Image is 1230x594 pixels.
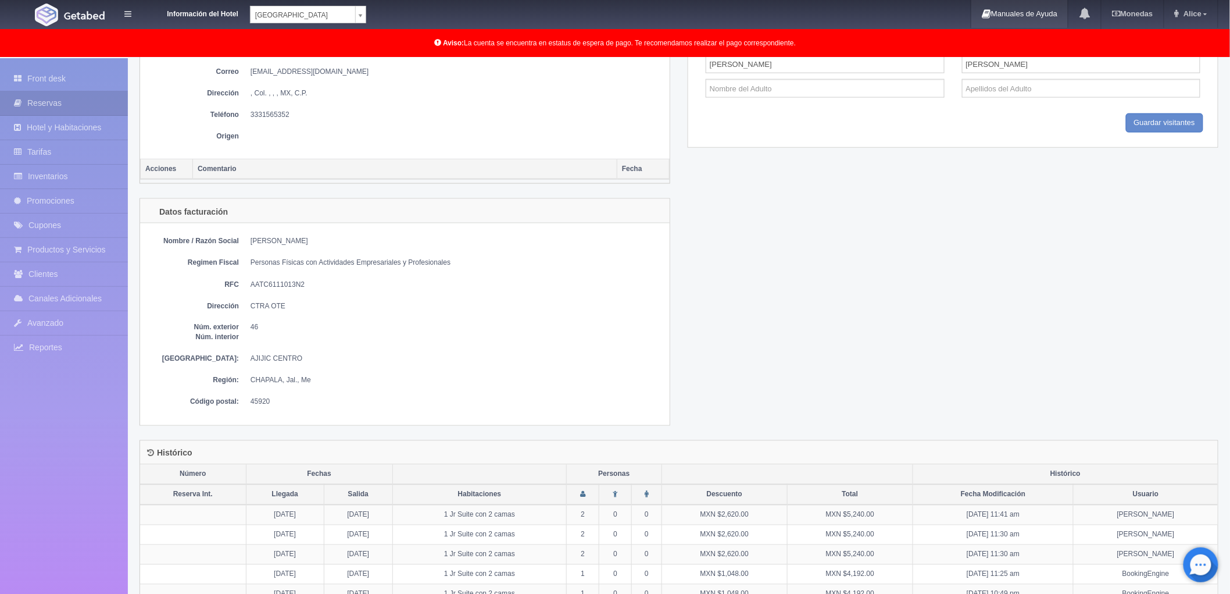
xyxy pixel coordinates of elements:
img: Getabed [35,3,58,26]
td: 0 [599,545,632,565]
td: MXN $5,240.00 [787,505,913,525]
dd: [PERSON_NAME] [251,236,664,246]
dt: Código postal: [146,397,239,407]
input: Guardar visitantes [1126,113,1204,133]
dt: Núm. exterior [146,323,239,333]
td: [PERSON_NAME] [1074,525,1218,545]
td: 0 [632,565,662,585]
td: [DATE] 11:30 am [913,525,1074,545]
td: MXN $5,240.00 [787,545,913,565]
dt: Regimen Fiscal [146,258,239,268]
dt: RFC [146,280,239,290]
th: Comentario [193,159,617,180]
img: Getabed [64,11,105,20]
td: MXN $2,620.00 [662,525,787,545]
td: MXN $1,048.00 [662,565,787,585]
td: 0 [632,545,662,565]
dt: Núm. interior [146,333,239,343]
td: [DATE] [324,545,392,565]
dd: Personas Físicas con Actividades Empresariales y Profesionales [251,258,664,268]
dt: Dirección [146,88,239,98]
td: [DATE] [246,505,324,525]
input: Apellidos del Adulto [962,55,1201,73]
td: 2 [567,545,599,565]
td: 1 Jr Suite con 2 camas [392,545,566,565]
th: Reserva Int. [140,485,246,505]
input: Nombre del Adulto [706,55,945,73]
td: 1 Jr Suite con 2 camas [392,505,566,525]
td: 2 [567,505,599,525]
th: Fecha Modificación [913,485,1074,505]
td: MXN $2,620.00 [662,505,787,525]
th: Habitaciones [392,485,566,505]
td: [DATE] [246,545,324,565]
td: [DATE] 11:41 am [913,505,1074,525]
td: [DATE] [246,565,324,585]
td: [DATE] [324,505,392,525]
th: Fechas [246,465,392,485]
b: Aviso: [443,39,464,47]
dd: AJIJIC CENTRO [251,354,664,364]
dd: AATC6111013N2 [251,280,664,290]
dd: [EMAIL_ADDRESS][DOMAIN_NAME] [251,67,664,77]
td: 1 [567,565,599,585]
th: Salida [324,485,392,505]
dd: 3331565352 [251,110,664,120]
dt: Información del Hotel [145,6,238,19]
span: [GEOGRAPHIC_DATA] [255,6,351,24]
th: Total [787,485,913,505]
input: Apellidos del Adulto [962,79,1201,98]
dt: Origen [146,131,239,141]
th: Fecha [617,159,670,180]
th: Histórico [913,465,1218,485]
span: Alice [1181,9,1202,18]
td: [DATE] [324,565,392,585]
td: [DATE] [324,525,392,545]
dd: CHAPALA, Jal., Me [251,376,664,386]
th: Llegada [246,485,324,505]
th: Personas [567,465,662,485]
td: [PERSON_NAME] [1074,545,1218,565]
dd: , Col. , , , MX, C.P. [251,88,664,98]
a: [GEOGRAPHIC_DATA] [250,6,366,23]
td: 0 [599,565,632,585]
td: [DATE] 11:30 am [913,545,1074,565]
td: 2 [567,525,599,545]
td: 1 Jr Suite con 2 camas [392,565,566,585]
td: [PERSON_NAME] [1074,505,1218,525]
td: MXN $2,620.00 [662,545,787,565]
th: Descuento [662,485,787,505]
dt: Dirección [146,301,239,311]
dt: Región: [146,376,239,386]
td: 0 [632,505,662,525]
dd: 46 [251,323,664,333]
dt: Nombre / Razón Social [146,236,239,246]
td: 0 [599,525,632,545]
h4: Datos facturación [147,207,228,216]
dt: [GEOGRAPHIC_DATA]: [146,354,239,364]
td: [DATE] 11:25 am [913,565,1074,585]
dd: 45920 [251,397,664,407]
td: 0 [632,525,662,545]
dt: Teléfono [146,110,239,120]
h4: Histórico [147,449,192,458]
input: Nombre del Adulto [706,79,945,98]
th: Número [140,465,246,485]
td: [DATE] [246,525,324,545]
th: Acciones [141,159,193,180]
td: BookingEngine [1074,565,1218,585]
td: 0 [599,505,632,525]
td: 1 Jr Suite con 2 camas [392,525,566,545]
td: MXN $5,240.00 [787,525,913,545]
th: Usuario [1074,485,1218,505]
dt: Correo [146,67,239,77]
dd: CTRA OTE [251,301,664,311]
b: Monedas [1112,9,1153,18]
td: MXN $4,192.00 [787,565,913,585]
